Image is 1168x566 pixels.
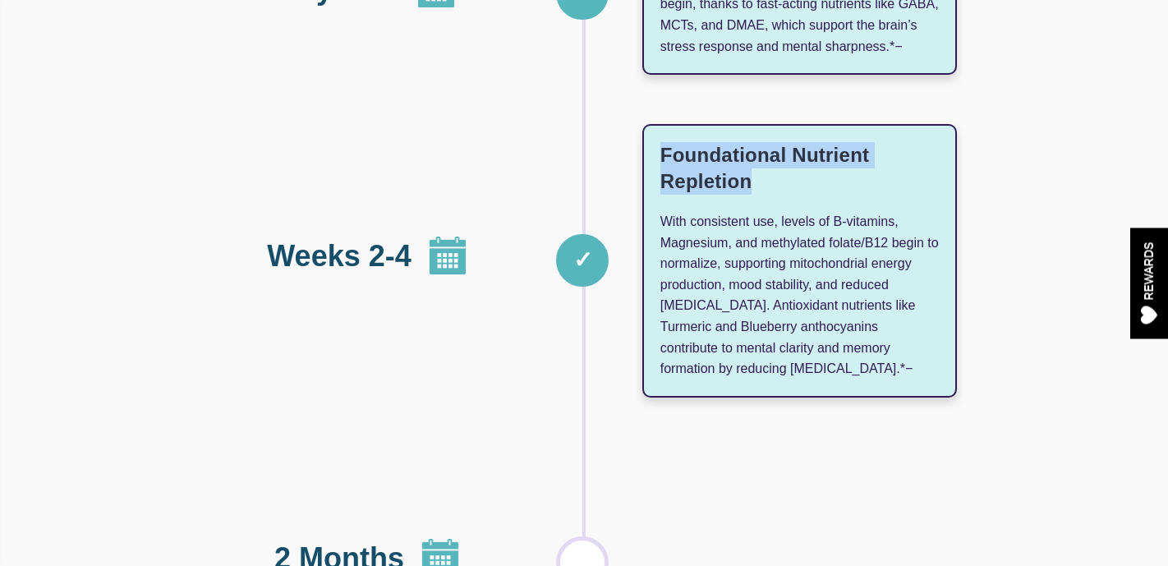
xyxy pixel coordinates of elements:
h3: Foundational Nutrient Repletion [660,142,939,195]
div: With consistent use, levels of B-vitamins, Magnesium, and methylated folate/B12 begin to normaliz... [642,124,957,398]
div: ✓ [556,234,609,287]
span: Weeks 2-4 [267,234,411,278]
img: Calendar Icon [428,237,467,276]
